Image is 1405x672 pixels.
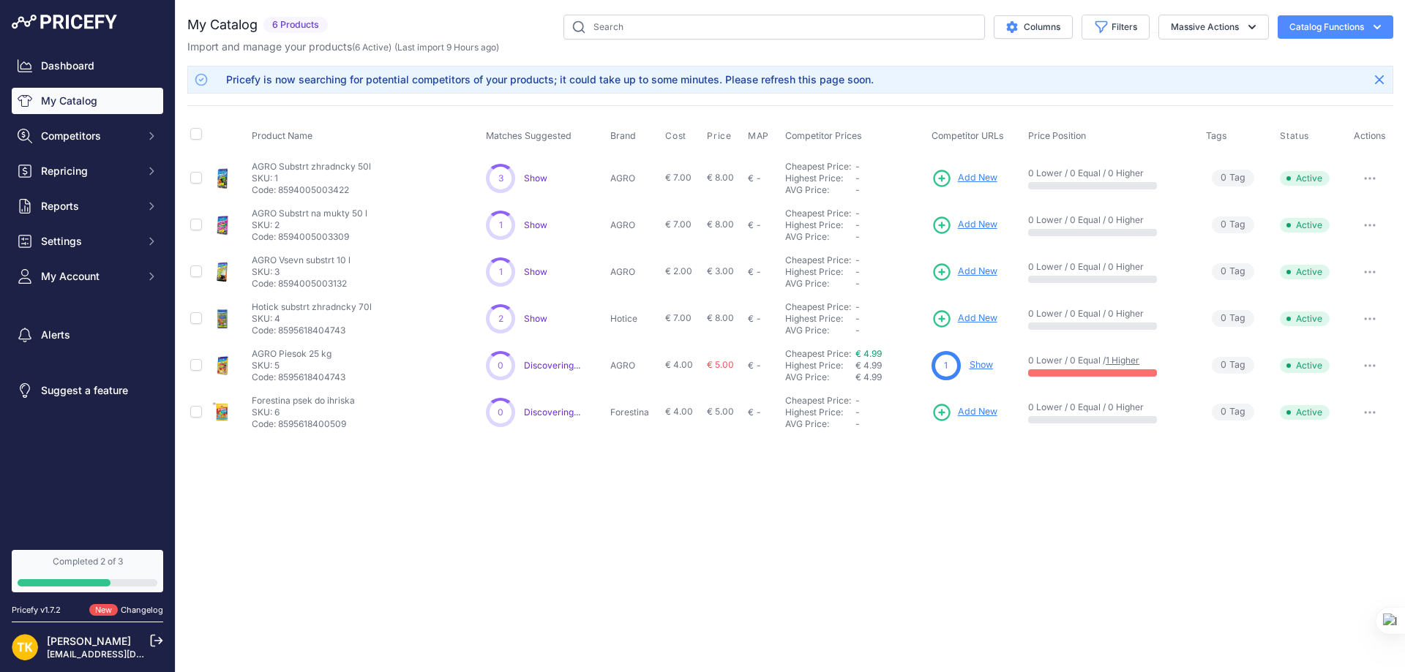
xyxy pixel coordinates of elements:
[18,556,157,567] div: Completed 2 of 3
[707,265,734,276] span: € 3.00
[855,266,860,277] span: -
[1221,218,1226,232] span: 0
[41,129,137,143] span: Competitors
[1212,216,1254,233] span: Tag
[47,649,200,660] a: [EMAIL_ADDRESS][DOMAIN_NAME]
[252,348,345,360] p: AGRO Piesok 25 kg
[252,254,351,266] p: AGRO Vsevn substrt 10 l
[855,407,860,418] span: -
[785,266,855,278] div: Highest Price:
[748,313,754,325] div: €
[498,360,503,371] span: 0
[12,550,163,592] a: Completed 2 of 3
[1354,130,1386,141] span: Actions
[394,42,499,53] span: (Last import 9 Hours ago)
[610,173,660,184] p: AGRO
[1212,357,1254,374] span: Tag
[855,301,860,312] span: -
[932,168,997,189] a: Add New
[252,130,312,141] span: Product Name
[785,231,855,243] div: AVG Price:
[252,184,371,196] p: Code: 8594005003422
[524,173,547,184] a: Show
[785,173,855,184] div: Highest Price:
[785,371,855,383] div: AVG Price:
[1280,312,1330,326] span: Active
[524,219,547,230] a: Show
[252,395,355,407] p: Forestina psek do ihriska
[855,313,860,324] span: -
[1212,310,1254,327] span: Tag
[12,377,163,404] a: Suggest a feature
[1212,263,1254,280] span: Tag
[499,266,503,278] span: 1
[665,130,689,142] button: Cost
[1280,130,1309,142] span: Status
[785,184,855,196] div: AVG Price:
[252,325,372,336] p: Code: 8595618404743
[12,158,163,184] button: Repricing
[785,348,851,359] a: Cheapest Price:
[499,219,503,231] span: 1
[958,218,997,232] span: Add New
[252,219,367,231] p: SKU: 2
[855,278,860,289] span: -
[1221,405,1226,419] span: 0
[610,313,660,325] p: Hotice
[958,312,997,325] span: Add New
[47,635,131,647] a: [PERSON_NAME]
[1278,15,1393,39] button: Catalog Functions
[785,208,851,219] a: Cheapest Price:
[785,313,855,325] div: Highest Price:
[665,312,692,323] span: € 7.00
[855,231,860,242] span: -
[855,418,860,429] span: -
[1280,130,1312,142] button: Status
[932,215,997,235] a: Add New
[12,322,163,348] a: Alerts
[252,208,367,219] p: AGRO Substrt na mukty 50 l
[252,173,371,184] p: SKU: 1
[707,219,734,230] span: € 8.00
[610,219,660,231] p: AGRO
[610,360,660,371] p: AGRO
[1368,68,1391,91] button: Close
[754,266,761,278] div: -
[1221,265,1226,279] span: 0
[524,266,547,277] a: Show
[1106,355,1139,366] a: 1 Higher
[1221,312,1226,325] span: 0
[855,208,860,219] span: -
[610,407,660,418] p: Forestina
[1028,355,1191,366] p: 0 Lower / 0 Equal /
[707,130,734,142] button: Price
[498,313,503,325] span: 2
[785,395,851,406] a: Cheapest Price:
[932,262,997,282] a: Add New
[785,301,851,312] a: Cheapest Price:
[958,171,997,185] span: Add New
[748,130,772,142] button: MAP
[665,406,693,417] span: € 4.00
[665,172,692,183] span: € 7.00
[855,254,860,265] span: -
[12,123,163,149] button: Competitors
[352,42,391,53] span: ( )
[1280,218,1330,233] span: Active
[524,407,580,418] a: Discovering...
[121,605,163,615] a: Changelog
[665,130,686,142] span: Cost
[785,161,851,172] a: Cheapest Price:
[524,313,547,324] a: Show
[855,161,860,172] span: -
[252,418,355,430] p: Code: 8595618400509
[226,72,874,87] div: Pricefy is now searching for potential competitors of your products; it could take up to some min...
[855,360,882,371] span: € 4.99
[252,360,345,371] p: SKU: 5
[1082,15,1150,39] button: Filters
[89,604,118,616] span: New
[855,184,860,195] span: -
[498,407,503,418] span: 0
[41,269,137,284] span: My Account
